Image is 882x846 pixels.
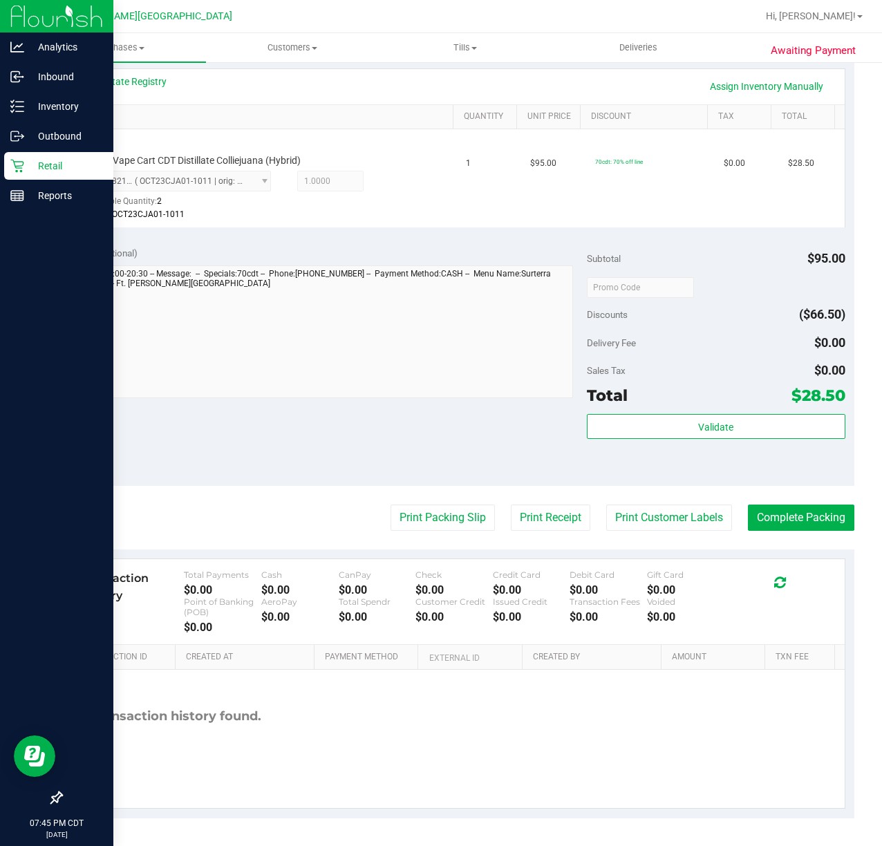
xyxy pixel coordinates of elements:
input: Promo Code [587,277,694,298]
div: AeroPay [261,596,339,607]
a: Deliveries [552,33,725,62]
div: Transaction Fees [570,596,647,607]
div: $0.00 [339,583,416,596]
button: Print Packing Slip [391,505,495,531]
div: Total Spendr [339,596,416,607]
div: Total Payments [184,570,261,580]
div: CanPay [339,570,416,580]
a: Unit Price [527,111,574,122]
span: $28.50 [788,157,814,170]
span: $28.50 [791,386,845,405]
div: $0.00 [261,583,339,596]
a: Transaction ID [82,652,170,663]
p: 07:45 PM CDT [6,817,107,829]
p: Inbound [24,68,107,85]
div: $0.00 [647,583,724,596]
a: Purchases [33,33,206,62]
p: Analytics [24,39,107,55]
p: Retail [24,158,107,174]
span: 70cdt: 70% off line [595,158,643,165]
span: ($66.50) [799,307,845,321]
inline-svg: Outbound [10,129,24,143]
p: Outbound [24,128,107,144]
span: $0.00 [814,335,845,350]
div: $0.00 [647,610,724,623]
th: External ID [417,645,522,670]
a: Assign Inventory Manually [701,75,832,98]
div: $0.00 [339,610,416,623]
div: $0.00 [570,610,647,623]
div: Issued Credit [493,596,570,607]
inline-svg: Inventory [10,100,24,113]
a: Payment Method [325,652,413,663]
span: Ft [PERSON_NAME][GEOGRAPHIC_DATA] [50,10,232,22]
div: Gift Card [647,570,724,580]
div: $0.00 [184,583,261,596]
span: $95.00 [530,157,556,170]
span: Discounts [587,302,628,327]
a: Tax [718,111,765,122]
span: Awaiting Payment [771,43,856,59]
span: Purchases [33,41,206,54]
div: Point of Banking (POB) [184,596,261,617]
span: Customers [207,41,378,54]
span: OCT23CJA01-1011 [112,209,185,219]
a: Customers [206,33,379,62]
a: View State Registry [84,75,167,88]
a: SKU [82,111,447,122]
span: FT 1g Vape Cart CDT Distillate Colliejuana (Hybrid) [86,154,301,167]
button: Print Customer Labels [606,505,732,531]
span: Validate [698,422,733,433]
iframe: Resource center [14,735,55,777]
span: $0.00 [724,157,745,170]
div: No transaction history found. [71,670,261,763]
div: $0.00 [261,610,339,623]
span: $0.00 [814,363,845,377]
div: Voided [647,596,724,607]
div: Credit Card [493,570,570,580]
span: Delivery Fee [587,337,636,348]
a: Txn Fee [776,652,829,663]
span: Sales Tax [587,365,626,376]
a: Created At [186,652,308,663]
a: Amount [672,652,760,663]
span: Subtotal [587,253,621,264]
inline-svg: Retail [10,159,24,173]
button: Validate [587,414,845,439]
div: $0.00 [184,621,261,634]
span: Deliveries [601,41,676,54]
p: Reports [24,187,107,204]
span: 1 [466,157,471,170]
a: Total [782,111,829,122]
a: Created By [533,652,655,663]
div: Customer Credit [415,596,493,607]
a: Discount [591,111,702,122]
inline-svg: Analytics [10,40,24,54]
button: Print Receipt [511,505,590,531]
span: Hi, [PERSON_NAME]! [766,10,856,21]
div: Available Quantity: [86,191,281,218]
button: Complete Packing [748,505,854,531]
p: [DATE] [6,829,107,840]
span: Total [587,386,628,405]
div: $0.00 [415,610,493,623]
span: 2 [157,196,162,206]
div: $0.00 [493,610,570,623]
div: $0.00 [493,583,570,596]
div: Debit Card [570,570,647,580]
inline-svg: Inbound [10,70,24,84]
div: Cash [261,570,339,580]
p: Inventory [24,98,107,115]
div: $0.00 [415,583,493,596]
div: $0.00 [570,583,647,596]
span: $95.00 [807,251,845,265]
div: Check [415,570,493,580]
inline-svg: Reports [10,189,24,203]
